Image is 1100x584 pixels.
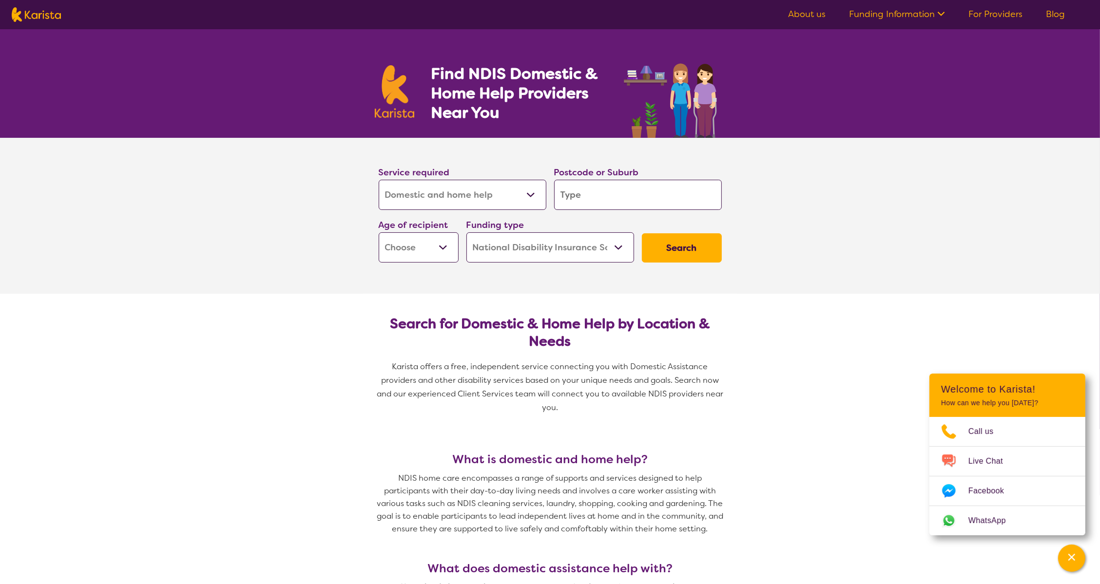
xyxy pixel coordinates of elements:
[375,65,415,118] img: Karista logo
[968,484,1016,498] span: Facebook
[375,452,726,466] h3: What is domestic and home help?
[968,424,1005,439] span: Call us
[929,374,1085,535] div: Channel Menu
[554,167,639,178] label: Postcode or Suburb
[375,562,726,575] h3: What does domestic assistance help with?
[968,454,1015,469] span: Live Chat
[12,7,61,22] img: Karista logo
[1046,8,1065,20] a: Blog
[375,472,726,535] p: NDIS home care encompasses a range of supports and services designed to help participants with th...
[941,399,1074,407] p: How can we help you [DATE]?
[466,219,524,231] label: Funding type
[386,315,714,350] h2: Search for Domestic & Home Help by Location & Needs
[377,361,725,413] span: Karista offers a free, independent service connecting you with Domestic Assistance providers and ...
[941,383,1074,395] h2: Welcome to Karista!
[968,8,1023,20] a: For Providers
[554,180,722,210] input: Type
[431,64,611,122] h1: Find NDIS Domestic & Home Help Providers Near You
[929,506,1085,535] a: Web link opens in a new tab.
[788,8,826,20] a: About us
[1058,545,1085,572] button: Channel Menu
[642,233,722,263] button: Search
[929,417,1085,535] ul: Choose channel
[621,53,725,138] img: domestic-help
[379,167,450,178] label: Service required
[968,513,1018,528] span: WhatsApp
[849,8,945,20] a: Funding Information
[379,219,448,231] label: Age of recipient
